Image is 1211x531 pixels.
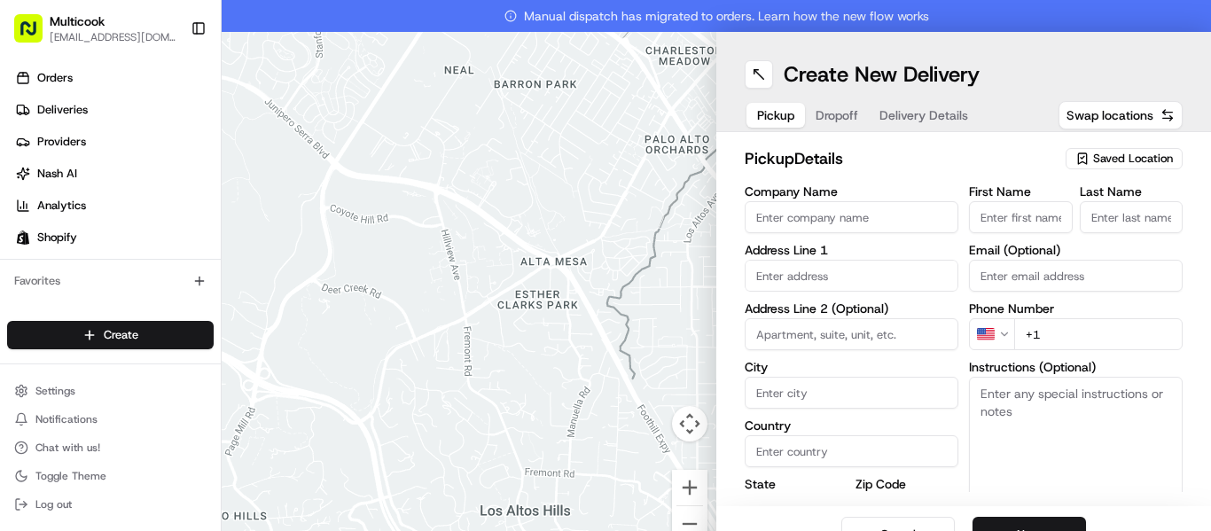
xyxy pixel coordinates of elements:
button: Saved Location [1066,146,1183,171]
a: Orders [7,64,221,92]
span: Pickup [757,106,794,124]
button: Notifications [7,407,214,432]
span: [DATE] [202,275,238,289]
a: 💻API Documentation [143,389,292,421]
div: Favorites [7,267,214,295]
img: 1736555255976-a54dd68f-1ca7-489b-9aae-adbdc363a1c4 [18,169,50,201]
div: Past conversations [18,230,119,245]
button: Create [7,321,214,349]
span: • [192,275,199,289]
span: Saved Location [1093,151,1173,167]
span: Orders [37,70,73,86]
div: Start new chat [80,169,291,187]
a: Deliveries [7,96,221,124]
button: See all [275,227,323,248]
label: Last Name [1080,185,1184,198]
input: Enter last name [1080,201,1184,233]
input: Enter email address [969,260,1183,292]
a: Powered byPylon [125,399,215,413]
label: Address Line 1 [745,244,958,256]
span: Create [104,327,138,343]
input: Clear [46,114,293,133]
button: Swap locations [1059,101,1183,129]
input: Apartment, suite, unit, etc. [745,318,958,350]
span: Swap locations [1066,106,1153,124]
span: Log out [35,497,72,511]
button: Multicook[EMAIL_ADDRESS][DOMAIN_NAME] [7,7,184,50]
button: Map camera controls [672,406,707,441]
img: Wisdom Oko [18,306,46,340]
span: Manual dispatch has migrated to orders. Learn how the new flow works [504,7,929,25]
label: Address Line 2 (Optional) [745,302,958,315]
span: Analytics [37,198,86,214]
label: Country [745,419,958,432]
div: We're available if you need us! [80,187,244,201]
span: Deliveries [37,102,88,118]
label: Phone Number [969,302,1183,315]
label: State [745,478,848,490]
img: Wisdom Oko [18,258,46,293]
span: Toggle Theme [35,469,106,483]
span: Dropoff [816,106,858,124]
input: Enter address [745,260,958,292]
input: Enter phone number [1014,318,1183,350]
label: City [745,361,958,373]
span: Settings [35,384,75,398]
a: Shopify [7,223,221,252]
input: Enter first name [969,201,1073,233]
img: Nash [18,18,53,53]
input: Enter country [745,435,958,467]
img: Shopify logo [16,230,30,245]
span: Chat with us! [35,441,100,455]
span: [DATE] [202,323,238,337]
a: Analytics [7,191,221,220]
span: • [192,323,199,337]
p: Welcome 👋 [18,71,323,99]
img: 1736555255976-a54dd68f-1ca7-489b-9aae-adbdc363a1c4 [35,324,50,338]
a: Nash AI [7,160,221,188]
input: Enter company name [745,201,958,233]
button: Log out [7,492,214,517]
button: Multicook [50,12,105,30]
a: 📗Knowledge Base [11,389,143,421]
label: Email (Optional) [969,244,1183,256]
label: Instructions (Optional) [969,361,1183,373]
span: Delivery Details [879,106,968,124]
span: Wisdom [PERSON_NAME] [55,323,189,337]
label: Company Name [745,185,958,198]
label: Zip Code [856,478,959,490]
button: Chat with us! [7,435,214,460]
img: 1736555255976-a54dd68f-1ca7-489b-9aae-adbdc363a1c4 [35,276,50,290]
span: Pylon [176,400,215,413]
a: Providers [7,128,221,156]
span: Providers [37,134,86,150]
span: Nash AI [37,166,77,182]
img: 8571987876998_91fb9ceb93ad5c398215_72.jpg [37,169,69,201]
label: First Name [969,185,1073,198]
input: Enter city [745,377,958,409]
button: Toggle Theme [7,464,214,488]
span: Wisdom [PERSON_NAME] [55,275,189,289]
h1: Create New Delivery [784,60,980,89]
span: Notifications [35,412,98,426]
button: [EMAIL_ADDRESS][DOMAIN_NAME] [50,30,176,44]
button: Settings [7,379,214,403]
span: Shopify [37,230,77,246]
button: Start new chat [301,175,323,196]
button: Zoom in [672,470,707,505]
h2: pickup Details [745,146,1055,171]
